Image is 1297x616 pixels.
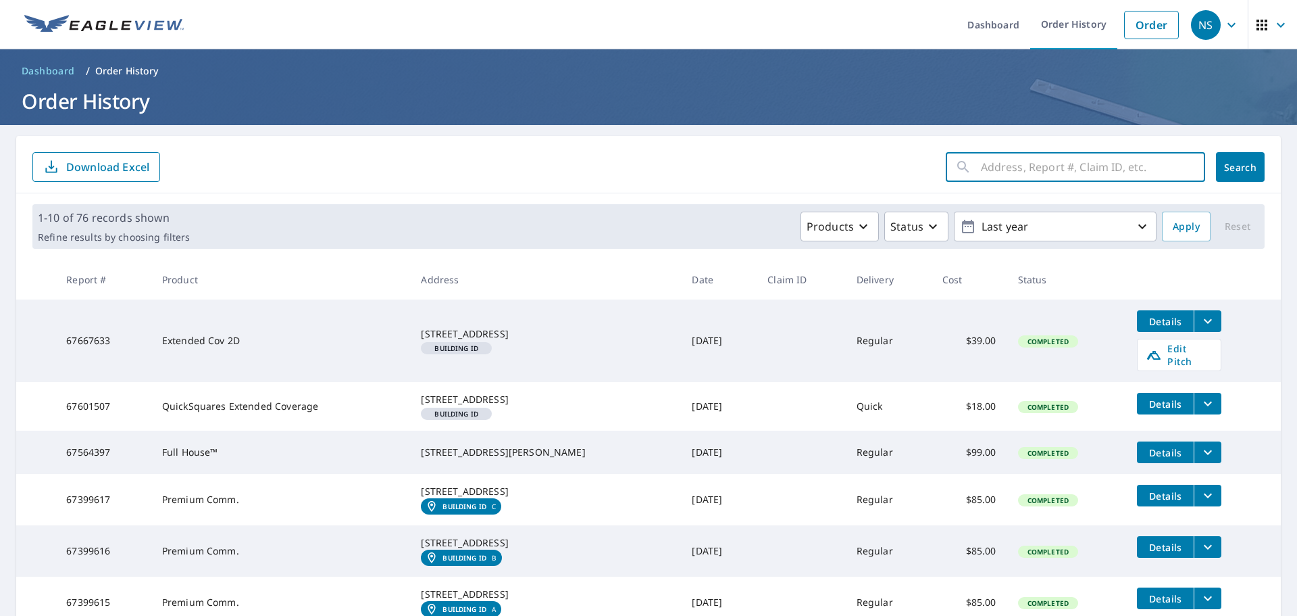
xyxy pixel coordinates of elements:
[1019,337,1077,346] span: Completed
[932,260,1007,300] th: Cost
[1194,536,1221,558] button: filesDropdownBtn-67399616
[1019,496,1077,505] span: Completed
[24,15,184,35] img: EV Logo
[151,382,411,431] td: QuickSquares Extended Coverage
[421,536,670,550] div: [STREET_ADDRESS]
[1007,260,1127,300] th: Status
[757,260,845,300] th: Claim ID
[421,393,670,406] div: [STREET_ADDRESS]
[1194,442,1221,463] button: filesDropdownBtn-67564397
[1146,342,1213,368] span: Edit Pitch
[1137,588,1194,609] button: detailsBtn-67399615
[846,474,932,525] td: Regular
[1137,485,1194,506] button: detailsBtn-67399617
[151,431,411,474] td: Full House™
[151,474,411,525] td: Premium Comm.
[1145,592,1186,605] span: Details
[55,382,151,431] td: 67601507
[1194,310,1221,332] button: filesDropdownBtn-67667633
[38,210,190,226] p: 1-10 of 76 records shown
[846,382,932,431] td: Quick
[890,218,923,235] p: Status
[421,446,670,459] div: [STREET_ADDRESS][PERSON_NAME]
[884,212,948,241] button: Status
[22,64,75,78] span: Dashboard
[681,431,757,474] td: [DATE]
[681,260,757,300] th: Date
[846,300,932,382] td: Regular
[981,148,1205,186] input: Address, Report #, Claim ID, etc.
[151,525,411,577] td: Premium Comm.
[1137,310,1194,332] button: detailsBtn-67667633
[421,327,670,341] div: [STREET_ADDRESS]
[932,431,1007,474] td: $99.00
[55,300,151,382] td: 67667633
[846,525,932,577] td: Regular
[846,431,932,474] td: Regular
[807,218,854,235] p: Products
[151,260,411,300] th: Product
[32,152,160,182] button: Download Excel
[932,525,1007,577] td: $85.00
[86,63,90,79] li: /
[16,87,1281,115] h1: Order History
[1194,485,1221,506] button: filesDropdownBtn-67399617
[681,525,757,577] td: [DATE]
[66,160,149,174] p: Download Excel
[1145,446,1186,459] span: Details
[932,474,1007,525] td: $85.00
[55,474,151,525] td: 67399617
[1145,541,1186,554] span: Details
[681,382,757,431] td: [DATE]
[1194,393,1221,414] button: filesDropdownBtn-67601507
[1145,490,1186,502] span: Details
[1194,588,1221,609] button: filesDropdownBtn-67399615
[16,60,1281,82] nav: breadcrumb
[1137,339,1221,371] a: Edit Pitch
[1227,161,1254,174] span: Search
[1162,212,1211,241] button: Apply
[1019,598,1077,608] span: Completed
[55,525,151,577] td: 67399616
[1137,442,1194,463] button: detailsBtn-67564397
[442,554,486,562] em: Building ID
[932,300,1007,382] td: $39.00
[421,485,670,498] div: [STREET_ADDRESS]
[681,474,757,525] td: [DATE]
[932,382,1007,431] td: $18.00
[1216,152,1265,182] button: Search
[1145,398,1186,410] span: Details
[1137,536,1194,558] button: detailsBtn-67399616
[434,410,478,417] em: Building ID
[442,605,486,613] em: Building ID
[681,300,757,382] td: [DATE]
[421,588,670,601] div: [STREET_ADDRESS]
[55,431,151,474] td: 67564397
[846,260,932,300] th: Delivery
[151,300,411,382] td: Extended Cov 2D
[954,212,1156,241] button: Last year
[421,550,502,566] a: Building IDB
[1137,393,1194,414] button: detailsBtn-67601507
[55,260,151,300] th: Report #
[1019,547,1077,556] span: Completed
[976,215,1134,239] p: Last year
[434,345,478,352] em: Building ID
[421,498,501,515] a: Building IDC
[410,260,681,300] th: Address
[800,212,879,241] button: Products
[95,64,159,78] p: Order History
[1191,10,1221,40] div: NS
[16,60,80,82] a: Dashboard
[1019,402,1077,412] span: Completed
[442,502,486,511] em: Building ID
[1173,218,1200,235] span: Apply
[1019,448,1077,458] span: Completed
[38,231,190,243] p: Refine results by choosing filters
[1124,11,1179,39] a: Order
[1145,315,1186,328] span: Details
